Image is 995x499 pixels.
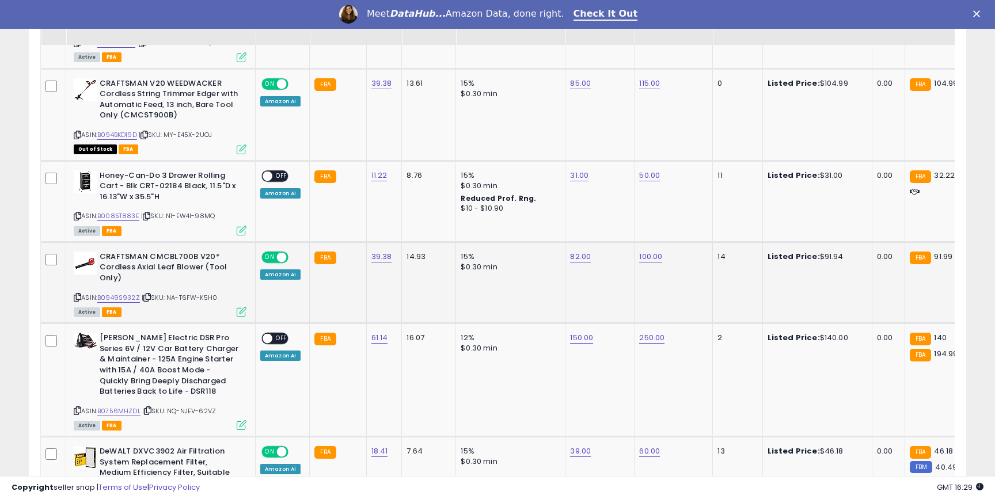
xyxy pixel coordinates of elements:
a: B094BKD19D [97,130,137,140]
small: FBA [910,446,931,459]
div: $0.30 min [461,181,556,191]
div: ASIN: [74,252,246,315]
div: 0.00 [877,78,896,89]
a: 82.00 [570,251,591,262]
a: 85.00 [570,78,591,89]
div: $104.99 [768,78,863,89]
span: FBA [119,144,138,154]
span: 32.22 [934,170,955,181]
small: FBA [314,446,336,459]
span: ON [263,447,277,457]
b: Listed Price: [768,78,820,89]
div: 14 [717,252,753,262]
div: 15% [461,170,556,181]
div: 16.07 [407,333,447,343]
a: 61.14 [371,332,388,344]
img: Profile image for Georgie [339,5,358,24]
div: ASIN: [74,170,246,234]
small: FBA [314,170,336,183]
div: ASIN: [74,78,246,153]
span: 91.99 [934,251,952,262]
div: 8.76 [407,170,447,181]
small: FBA [314,78,336,91]
span: 194.99 [934,348,958,359]
span: OFF [287,252,305,262]
div: 0 [717,78,753,89]
b: Honey-Can-Do 3 Drawer Rolling Cart - Blk CRT-02184 Black, 11.5"D x 16.13"W x 35.5"H [100,170,240,205]
a: 250.00 [639,332,664,344]
a: 100.00 [639,251,662,262]
span: 40.49 [935,462,957,473]
span: OFF [287,447,305,457]
a: Terms of Use [98,482,147,493]
span: All listings currently available for purchase on Amazon [74,226,100,236]
span: ON [263,79,277,89]
a: 39.38 [371,251,392,262]
div: 2 [717,333,753,343]
div: 0.00 [877,446,896,456]
span: All listings currently available for purchase on Amazon [74,421,100,431]
a: 150.00 [570,332,593,344]
a: 39.38 [371,78,392,89]
div: $0.30 min [461,343,556,353]
b: CRAFTSMAN CMCBL700B V20* Cordless Axial Leaf Blower (Tool Only) [100,252,240,287]
small: FBA [910,78,931,91]
img: 41kyjEIJ12L._SL40_.jpg [74,170,97,193]
a: B0949S932Z [97,293,140,303]
span: | SKU: NA-T6FW-K5H0 [142,293,217,302]
span: FBA [102,421,121,431]
small: FBA [314,252,336,264]
span: 46.18 [934,445,953,456]
div: $0.30 min [461,456,556,467]
small: FBA [910,349,931,361]
div: 0.00 [877,170,896,181]
span: FBA [102,52,121,62]
span: FBA [102,307,121,317]
span: ON [263,252,277,262]
strong: Copyright [12,482,54,493]
span: OFF [272,171,291,181]
div: $10 - $10.90 [461,204,556,214]
div: $0.30 min [461,89,556,99]
img: 3101tu4UiiS._SL40_.jpg [74,252,97,275]
b: Listed Price: [768,332,820,343]
a: 18.41 [371,445,388,457]
img: 31l0uU2Y9KS._SL40_.jpg [74,78,97,101]
small: FBA [314,333,336,345]
a: Privacy Policy [149,482,200,493]
b: Listed Price: [768,445,820,456]
div: Close [973,10,985,17]
img: 415nuHrU1bL._SL40_.jpg [74,446,97,469]
div: Amazon AI [260,188,301,199]
div: Amazon AI [260,464,301,474]
b: [PERSON_NAME] Electric DSR Pro Series 6V / 12V Car Battery Charger & Maintainer - 125A Engine Sta... [100,333,240,399]
a: 11.22 [371,170,388,181]
div: $31.00 [768,170,863,181]
span: 140 [934,332,946,343]
div: $0.30 min [461,262,556,272]
a: 50.00 [639,170,660,181]
span: All listings that are currently out of stock and unavailable for purchase on Amazon [74,144,117,154]
small: FBM [910,461,932,473]
a: 31.00 [570,170,588,181]
div: 15% [461,446,556,456]
a: B0756MHZDL [97,406,140,416]
span: All listings currently available for purchase on Amazon [74,307,100,317]
div: 0.00 [877,252,896,262]
span: | SKU: MY-E45X-2UOJ [139,130,212,139]
span: OFF [287,79,305,89]
div: Amazon AI [260,269,301,280]
div: 15% [461,252,556,262]
span: OFF [272,334,291,344]
b: Listed Price: [768,251,820,262]
div: 7.64 [407,446,447,456]
b: CRAFTSMAN V20 WEEDWACKER Cordless String Trimmer Edger with Automatic Feed, 13 inch, Bare Tool On... [100,78,240,124]
div: Amazon AI [260,351,301,361]
div: $46.18 [768,446,863,456]
a: 60.00 [639,445,660,457]
div: Meet Amazon Data, done right. [367,8,564,20]
div: $140.00 [768,333,863,343]
div: 13.61 [407,78,447,89]
b: Listed Price: [768,170,820,181]
a: B0085T883E [97,211,139,221]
